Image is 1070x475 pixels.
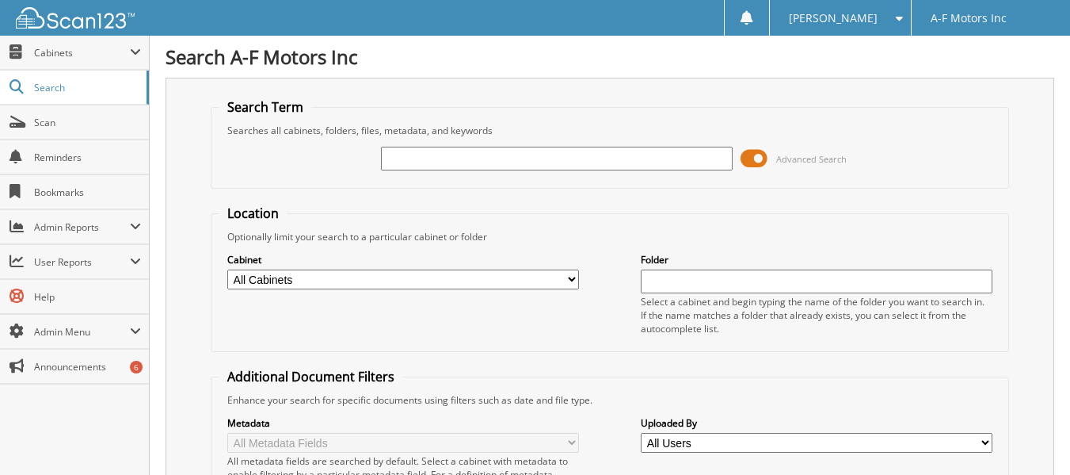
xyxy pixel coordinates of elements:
label: Folder [641,253,992,266]
span: Bookmarks [34,186,141,199]
span: Cabinets [34,46,130,59]
span: [PERSON_NAME] [789,13,878,23]
span: User Reports [34,255,130,269]
div: Select a cabinet and begin typing the name of the folder you want to search in. If the name match... [641,295,992,335]
span: Search [34,81,139,94]
label: Uploaded By [641,416,992,430]
legend: Search Term [219,98,311,116]
span: Advanced Search [776,153,847,165]
label: Cabinet [227,253,579,266]
span: Scan [34,116,141,129]
img: scan123-logo-white.svg [16,7,135,29]
div: Searches all cabinets, folders, files, metadata, and keywords [219,124,1000,137]
div: Optionally limit your search to a particular cabinet or folder [219,230,1000,243]
span: Announcements [34,360,141,373]
legend: Additional Document Filters [219,368,402,385]
div: Enhance your search for specific documents using filters such as date and file type. [219,393,1000,407]
span: A-F Motors Inc [931,13,1007,23]
legend: Location [219,205,287,222]
span: Admin Reports [34,220,130,234]
span: Help [34,290,141,304]
h1: Search A-F Motors Inc [166,44,1054,70]
div: 6 [130,361,143,373]
label: Metadata [227,416,579,430]
iframe: Chat Widget [991,399,1070,475]
span: Admin Menu [34,325,130,339]
span: Reminders [34,151,141,164]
